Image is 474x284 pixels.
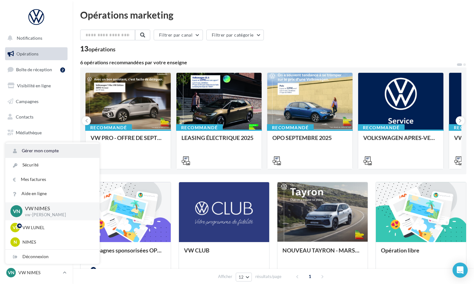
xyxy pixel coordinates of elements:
[80,10,466,20] div: Opérations marketing
[88,46,116,52] div: opérations
[5,187,99,201] a: Aide en ligne
[17,83,51,88] span: Visibilité en ligne
[13,224,18,231] span: VL
[5,158,99,172] a: Sécurité
[4,47,69,61] a: Opérations
[206,30,264,40] button: Filtrer par catégorie
[4,95,69,108] a: Campagnes
[272,135,347,147] div: OPO SEPTEMBRE 2025
[22,224,92,231] p: VW LUNEL
[60,67,65,72] div: 2
[363,135,438,147] div: VOLKSWAGEN APRES-VENTE
[5,144,99,158] a: Gérer mon compte
[4,126,69,139] a: Médiathèque
[176,124,223,131] div: Recommandé
[18,270,60,276] p: VW NIMES
[181,135,257,147] div: LEASING ÉLECTRIQUE 2025
[282,247,363,260] div: NOUVEAU TAYRON - MARS 2025
[4,157,69,176] a: PLV et print personnalisable
[239,275,244,280] span: 12
[4,110,69,124] a: Contacts
[80,60,456,65] div: 6 opérations recommandées par votre enseigne
[13,208,20,215] span: VN
[85,124,132,131] div: Recommandé
[16,67,52,72] span: Boîte de réception
[154,30,203,40] button: Filtrer par canal
[80,45,116,52] div: 13
[16,114,33,119] span: Contacts
[236,273,252,281] button: 12
[16,130,42,135] span: Médiathèque
[4,63,69,76] a: Boîte de réception2
[8,270,15,276] span: VN
[4,178,69,197] a: Campagnes DataOnDemand
[22,239,92,245] p: NIMES
[5,250,99,264] div: Déconnexion
[267,124,314,131] div: Recommandé
[17,35,42,41] span: Notifications
[4,142,69,155] a: Calendrier
[4,32,66,45] button: Notifications
[25,212,89,218] p: vw-[PERSON_NAME]
[4,79,69,92] a: Visibilité en ligne
[381,247,461,260] div: Opération libre
[453,263,468,278] div: Open Intercom Messenger
[25,205,89,212] p: VW NIMES
[14,239,17,245] span: N
[5,267,68,279] a: VN VW NIMES
[305,271,315,281] span: 1
[218,274,232,280] span: Afficher
[358,124,405,131] div: Recommandé
[5,172,99,187] a: Mes factures
[86,247,166,260] div: Campagnes sponsorisées OPO Septembre
[255,274,281,280] span: résultats/page
[16,51,39,56] span: Opérations
[91,267,96,273] div: 2
[91,135,166,147] div: VW PRO - OFFRE DE SEPTEMBRE 25
[184,247,264,260] div: VW CLUB
[16,98,39,104] span: Campagnes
